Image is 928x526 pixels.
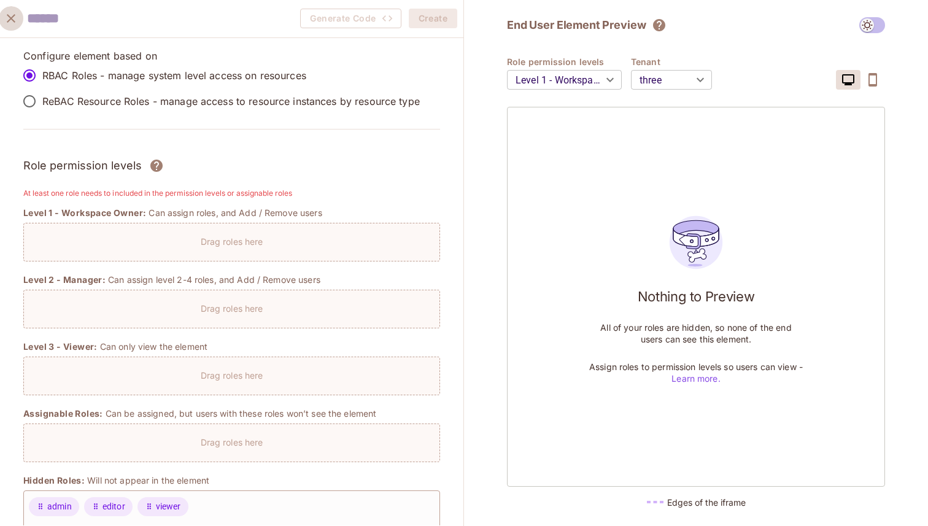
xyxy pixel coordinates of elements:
button: Generate Code [300,9,401,28]
p: Configure element based on [23,49,440,63]
p: Can be assigned, but users with these roles won’t see the element [106,408,377,419]
p: Drag roles here [201,369,263,381]
h1: Nothing to Preview [638,287,755,306]
h6: At least one role needs to included in the permission levels or assignable roles [23,187,440,199]
p: Can assign level 2-4 roles, and Add / Remove users [108,274,320,285]
h4: Role permission levels [507,56,631,68]
button: Create [409,9,457,28]
p: Drag roles here [201,436,263,448]
h5: Edges of the iframe [667,497,746,508]
span: editor [102,500,125,513]
span: Level 3 - Viewer: [23,341,98,353]
span: Hidden Roles: [23,474,85,487]
span: Level 1 - Workspace Owner: [23,207,146,219]
p: Can assign roles, and Add / Remove users [149,207,322,219]
svg: The element will only show tenant specific content. No user information will be visible across te... [652,18,667,33]
span: Level 2 - Manager: [23,274,106,286]
p: Drag roles here [201,303,263,314]
p: Will not appear in the element [87,474,209,486]
p: Can only view the element [100,341,207,352]
p: RBAC Roles - manage system level access on resources [42,69,306,82]
p: All of your roles are hidden, so none of the end users can see this element. [589,322,803,345]
p: Assign roles to permission levels so users can view - [589,361,803,384]
span: viewer [156,500,181,513]
img: users_preview_empty_state [663,209,729,276]
span: admin [47,500,72,513]
p: ReBAC Resource Roles - manage access to resource instances by resource type [42,95,420,108]
h3: Role permission levels [23,157,142,175]
svg: Assign roles to different permission levels and grant users the correct rights over each element.... [149,158,164,173]
div: Level 1 - Workspace Owner [507,63,622,97]
span: Create the element to generate code [300,9,401,28]
div: three [631,63,712,97]
p: Drag roles here [201,236,263,247]
a: Learn more. [671,373,720,384]
span: Assignable Roles: [23,408,103,420]
h4: Tenant [631,56,721,68]
h2: End User Element Preview [507,18,646,33]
